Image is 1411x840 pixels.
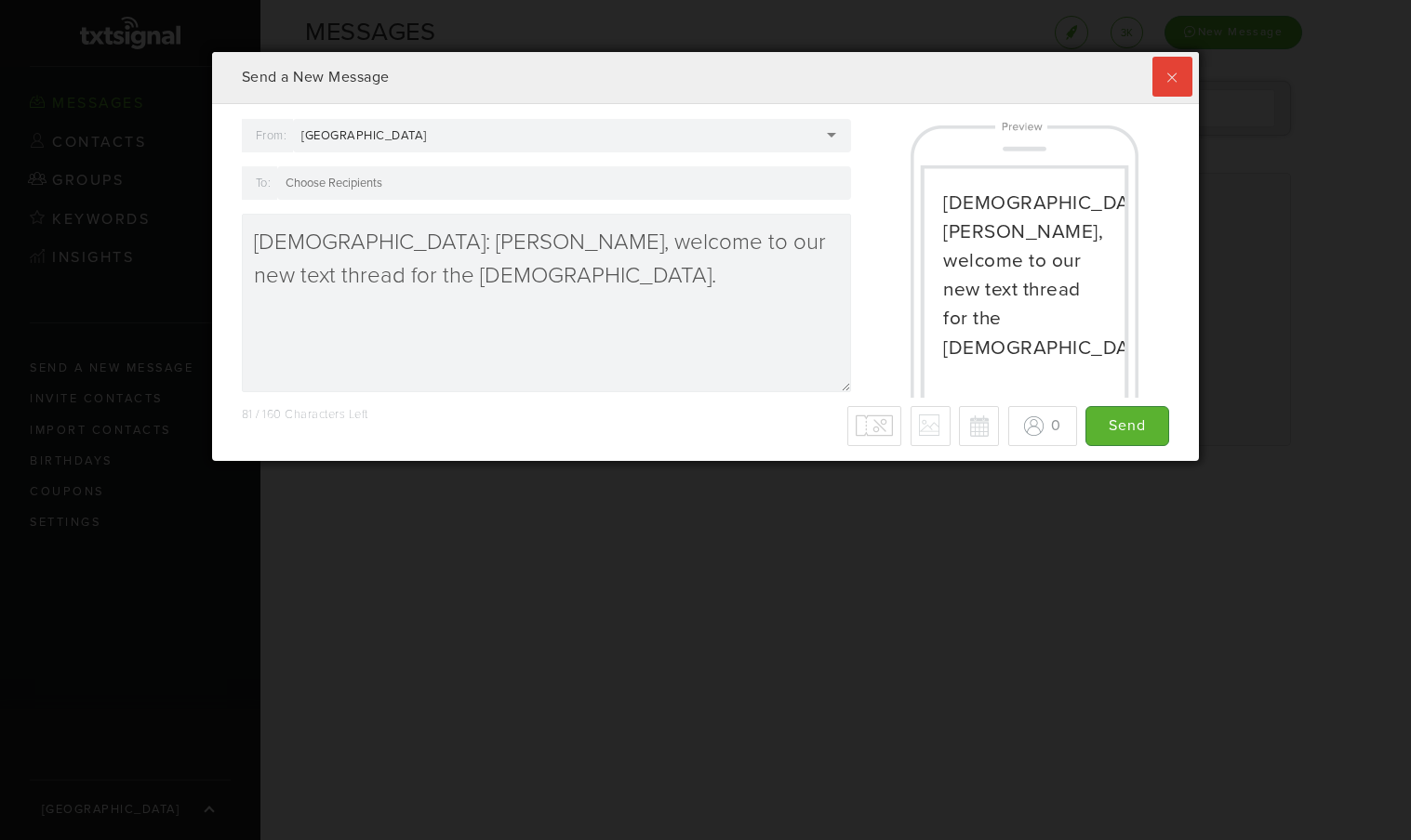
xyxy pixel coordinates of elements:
[1008,406,1077,446] button: 0
[242,407,282,422] span: 81 / 160
[242,68,390,86] span: Send a New Message
[256,123,287,149] label: From:
[286,175,388,191] input: Choose Recipients
[943,189,1104,362] div: [DEMOGRAPHIC_DATA]: [PERSON_NAME], welcome to our new text thread for the [DEMOGRAPHIC_DATA].
[256,170,272,196] label: To:
[1085,406,1169,446] input: Send
[301,127,449,144] div: [GEOGRAPHIC_DATA]
[285,407,368,422] span: Characters Left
